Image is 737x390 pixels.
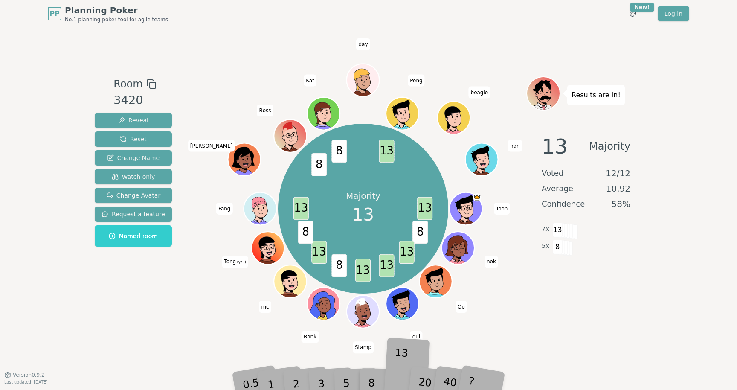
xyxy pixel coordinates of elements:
[413,221,428,244] span: 8
[113,92,156,109] div: 3420
[236,260,246,264] span: (you)
[95,225,172,247] button: Named room
[542,198,585,210] span: Confidence
[298,221,313,244] span: 8
[553,240,563,254] span: 8
[589,136,630,157] span: Majority
[418,197,433,220] span: 13
[332,140,347,163] span: 8
[572,89,621,101] p: Results are in!
[13,372,45,378] span: Version 0.9.2
[606,167,630,179] span: 12 / 12
[106,191,161,200] span: Change Avatar
[542,167,564,179] span: Voted
[508,140,522,152] span: Click to change your name
[95,150,172,166] button: Change Name
[346,190,380,202] p: Majority
[456,301,467,313] span: Click to change your name
[257,105,273,116] span: Click to change your name
[49,9,59,19] span: PP
[65,16,168,23] span: No.1 planning poker tool for agile teams
[606,183,630,195] span: 10.92
[332,254,347,277] span: 8
[118,116,148,125] span: Reveal
[293,197,309,220] span: 13
[399,241,415,264] span: 13
[65,4,168,16] span: Planning Poker
[95,113,172,128] button: Reveal
[625,6,641,21] button: New!
[48,4,168,23] a: PPPlanning PokerNo.1 planning poker tool for agile teams
[379,140,395,163] span: 13
[112,172,155,181] span: Watch only
[494,203,510,215] span: Click to change your name
[107,154,160,162] span: Change Name
[542,136,568,157] span: 13
[102,210,165,218] span: Request a feature
[113,76,142,92] span: Room
[216,203,232,215] span: Click to change your name
[473,193,481,201] span: Toon is the host
[630,3,654,12] div: New!
[120,135,147,143] span: Reset
[410,331,423,343] span: Click to change your name
[302,331,319,343] span: Click to change your name
[188,140,235,152] span: Click to change your name
[542,242,549,251] span: 5 x
[352,202,374,227] span: 13
[469,87,490,99] span: Click to change your name
[95,188,172,203] button: Change Avatar
[4,372,45,378] button: Version0.9.2
[312,153,327,176] span: 8
[95,207,172,222] button: Request a feature
[542,224,549,234] span: 7 x
[542,183,573,195] span: Average
[253,233,284,263] button: Click to change your avatar
[379,254,395,277] span: 13
[109,232,158,240] span: Named room
[356,38,370,50] span: Click to change your name
[353,341,374,353] span: Click to change your name
[4,380,48,384] span: Last updated: [DATE]
[355,259,371,282] span: 13
[312,241,327,264] span: 13
[658,6,689,21] a: Log in
[95,131,172,147] button: Reset
[485,256,498,268] span: Click to change your name
[408,75,424,87] span: Click to change your name
[259,301,271,313] span: Click to change your name
[553,223,563,237] span: 13
[304,75,316,87] span: Click to change your name
[95,169,172,184] button: Watch only
[222,256,248,268] span: Click to change your name
[612,198,630,210] span: 58 %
